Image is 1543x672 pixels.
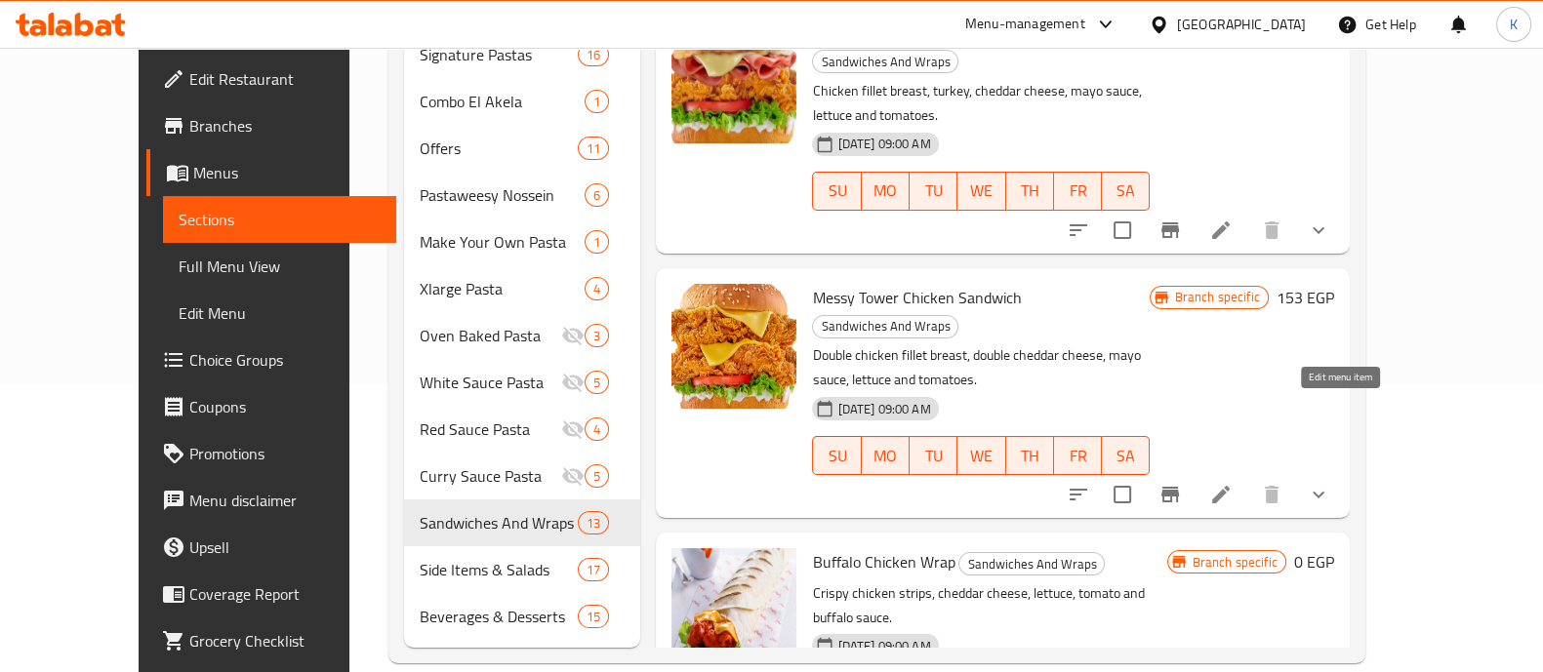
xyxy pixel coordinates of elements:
span: FR [1062,442,1094,470]
span: SA [1110,177,1142,205]
span: TU [917,177,950,205]
button: SU [812,436,861,475]
span: Signature Pastas [420,43,578,66]
div: Side Items & Salads17 [404,546,640,593]
a: Coupons [146,383,396,430]
div: items [585,183,609,207]
div: items [578,43,609,66]
svg: Inactive section [561,371,585,394]
div: Offers11 [404,125,640,172]
a: Edit menu item [1209,218,1233,242]
span: Red Sauce Pasta [420,417,561,441]
div: Combo El Akela1 [404,78,640,125]
button: Branch-specific-item [1147,207,1194,254]
a: Edit menu item [1209,483,1233,506]
button: MO [862,172,910,211]
span: Offers [420,137,578,160]
button: Branch-specific-item [1147,471,1194,518]
span: White Sauce Pasta [420,371,561,394]
button: MO [862,436,910,475]
img: Messy Tower Chicken Sandwich [671,284,796,409]
div: Oven Baked Pasta3 [404,312,640,359]
span: Beverages & Desserts [420,605,578,628]
span: Combo El Akela [420,90,585,113]
span: Oven Baked Pasta [420,324,561,347]
span: Edit Restaurant [189,67,381,91]
span: 4 [586,420,608,439]
span: [DATE] 09:00 AM [830,135,938,153]
h6: 0 EGP [1294,548,1334,575]
div: Make Your Own Pasta1 [404,218,640,265]
span: TH [1014,177,1046,205]
span: MO [870,442,902,470]
span: Branch specific [1166,288,1267,306]
a: Menus [146,149,396,196]
a: Edit Restaurant [146,56,396,102]
span: Full Menu View [179,255,381,278]
span: Edit Menu [179,301,381,325]
span: SU [821,177,853,205]
div: Beverages & Desserts15 [404,593,640,640]
button: FR [1054,436,1102,475]
button: WE [957,436,1005,475]
span: TU [917,442,950,470]
div: items [585,417,609,441]
a: Grocery Checklist [146,617,396,664]
a: Choice Groups [146,336,396,383]
a: Menu disclaimer [146,477,396,524]
span: 17 [579,561,608,579]
button: TU [910,436,957,475]
div: Signature Pastas16 [404,31,640,78]
div: Pastaweesy Nossein6 [404,172,640,218]
button: WE [957,172,1005,211]
button: SU [812,172,861,211]
span: Branches [189,114,381,138]
div: items [585,230,609,254]
span: Make Your Own Pasta [420,230,585,254]
span: Select to update [1102,474,1143,515]
span: Select to update [1102,210,1143,251]
span: 5 [586,374,608,392]
div: Sandwiches And Wraps [812,50,958,73]
nav: Menu sections [404,23,640,648]
a: Coverage Report [146,571,396,617]
div: Side Items & Salads [420,558,578,581]
span: WE [965,442,997,470]
div: items [578,558,609,581]
span: Sandwiches And Wraps [420,511,578,534]
span: Promotions [189,442,381,465]
button: show more [1295,471,1342,518]
div: Red Sauce Pasta4 [404,406,640,453]
div: Sandwiches And Wraps13 [404,499,640,546]
span: SA [1110,442,1142,470]
p: Crispy chicken strips, cheddar cheese, lettuce, tomato and buffalo sauce. [812,581,1167,630]
span: 15 [579,608,608,626]
div: items [578,137,609,160]
span: MO [870,177,902,205]
div: White Sauce Pasta5 [404,359,640,406]
svg: Inactive section [561,417,585,441]
span: Sandwiches And Wraps [813,315,957,337]
a: Full Menu View [163,243,396,290]
span: Choice Groups [189,348,381,372]
span: Coverage Report [189,582,381,606]
button: delete [1248,471,1295,518]
span: 16 [579,46,608,64]
span: Pastaweesy Nossein [420,183,585,207]
div: items [585,324,609,347]
span: Upsell [189,535,381,559]
button: sort-choices [1055,207,1102,254]
div: items [585,464,609,488]
div: [GEOGRAPHIC_DATA] [1177,14,1306,35]
span: Curry Sauce Pasta [420,464,561,488]
div: items [578,511,609,534]
button: sort-choices [1055,471,1102,518]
